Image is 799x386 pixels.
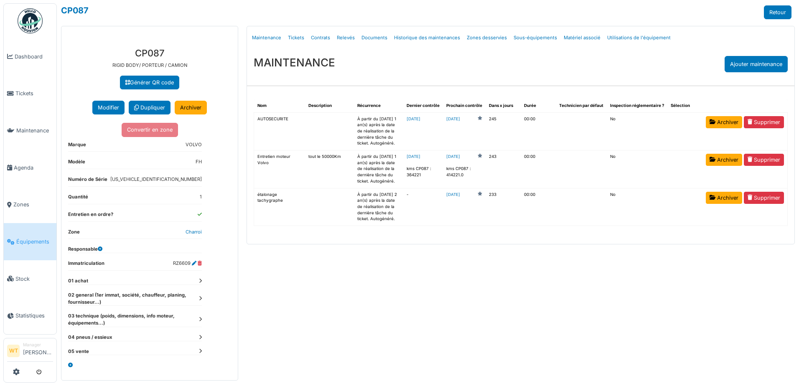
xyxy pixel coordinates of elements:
[4,75,56,112] a: Tickets
[15,53,53,61] span: Dashboard
[486,150,521,188] td: 243
[254,150,305,188] td: Entretien moteur Volvo
[4,149,56,186] a: Agenda
[200,193,202,201] dd: 1
[175,101,207,114] a: Archiver
[285,28,308,48] a: Tickets
[560,28,604,48] a: Matériel associé
[68,348,202,355] dt: 05 vente
[446,116,460,122] a: [DATE]
[443,150,486,188] td: kms CP087 : 414221.0
[68,176,107,186] dt: Numéro de Série
[4,297,56,335] a: Statistiques
[15,89,53,97] span: Tickets
[403,150,443,188] td: kms CP087 : 364221
[521,150,556,188] td: 00:00
[607,99,667,112] th: Inspection réglementaire ?
[556,99,607,112] th: Technicien par défaut
[249,28,285,48] a: Maintenance
[610,117,616,121] span: translation missing: fr.shared.no
[443,99,486,112] th: Prochain contrôle
[7,342,53,362] a: WT Manager[PERSON_NAME]
[68,246,102,253] dt: Responsable
[706,192,742,204] a: Archiver
[68,48,231,58] h3: CP087
[68,292,202,306] dt: 02 general (1er immat, société, chauffeur, planing, fournisseur...)
[13,201,53,208] span: Zones
[7,345,20,357] li: WT
[610,154,616,159] span: translation missing: fr.shared.no
[744,154,784,166] a: Supprimer
[4,186,56,223] a: Zones
[358,28,391,48] a: Documents
[254,56,335,69] h3: MAINTENANCE
[305,99,354,112] th: Description
[18,8,43,33] img: Badge_color-CXgf-gQk.svg
[391,28,463,48] a: Historique des maintenances
[23,342,53,360] li: [PERSON_NAME]
[333,28,358,48] a: Relevés
[354,99,403,112] th: Récurrence
[463,28,510,48] a: Zones desservies
[196,158,202,165] dd: FH
[68,277,202,284] dt: 01 achat
[68,312,202,327] dt: 03 technique (poids, dimensions, info moteur, équipements...)
[407,154,420,159] a: [DATE]
[4,260,56,297] a: Stock
[667,99,702,112] th: Sélection
[486,99,521,112] th: Dans x jours
[4,38,56,75] a: Dashboard
[510,28,560,48] a: Sous-équipements
[173,260,202,267] dd: RZ6609
[407,117,420,121] a: [DATE]
[305,150,354,188] td: tout le 50000Km
[604,28,674,48] a: Utilisations de l'équipement
[521,112,556,150] td: 00:00
[744,192,784,204] a: Supprimer
[521,188,556,226] td: 00:00
[486,112,521,150] td: 245
[486,188,521,226] td: 233
[110,176,202,183] dd: [US_VEHICLE_IDENTIFICATION_NUMBER]
[610,192,616,197] span: translation missing: fr.shared.no
[254,112,305,150] td: AUTOSECURITE
[725,56,788,72] div: Ajouter maintenance
[403,99,443,112] th: Dernier contrôle
[68,141,86,152] dt: Marque
[14,164,53,172] span: Agenda
[68,211,113,221] dt: Entretien en ordre?
[129,101,170,114] a: Dupliquer
[744,116,784,128] a: Supprimer
[15,275,53,283] span: Stock
[15,312,53,320] span: Statistiques
[254,188,305,226] td: étalonage tachygraphe
[23,342,53,348] div: Manager
[16,127,53,135] span: Maintenance
[16,238,53,246] span: Équipements
[521,99,556,112] th: Durée
[68,193,88,204] dt: Quantité
[68,260,104,270] dt: Immatriculation
[186,141,202,148] dd: VOLVO
[354,188,403,226] td: À partir du [DATE] 2 an(s) après la date de réalisation de la dernière tâche du ticket. Autogénéré.
[764,5,791,19] a: Retour
[68,229,80,239] dt: Zone
[186,229,202,235] a: Charroi
[446,154,460,160] a: [DATE]
[403,188,443,226] td: -
[61,5,89,15] a: CP087
[254,99,305,112] th: Nom
[68,62,231,69] p: RIGID BODY/ PORTEUR / CAMION
[706,116,742,128] a: Archiver
[4,112,56,149] a: Maintenance
[68,158,85,169] dt: Modèle
[706,154,742,166] a: Archiver
[308,28,333,48] a: Contrats
[68,334,202,341] dt: 04 pneus / essieux
[4,223,56,260] a: Équipements
[354,112,403,150] td: À partir du [DATE] 1 an(s) après la date de réalisation de la dernière tâche du ticket. Autogénéré.
[120,76,179,89] a: Générer QR code
[354,150,403,188] td: À partir du [DATE] 1 an(s) après la date de réalisation de la dernière tâche du ticket. Autogénéré.
[92,101,125,114] button: Modifier
[446,192,460,198] a: [DATE]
